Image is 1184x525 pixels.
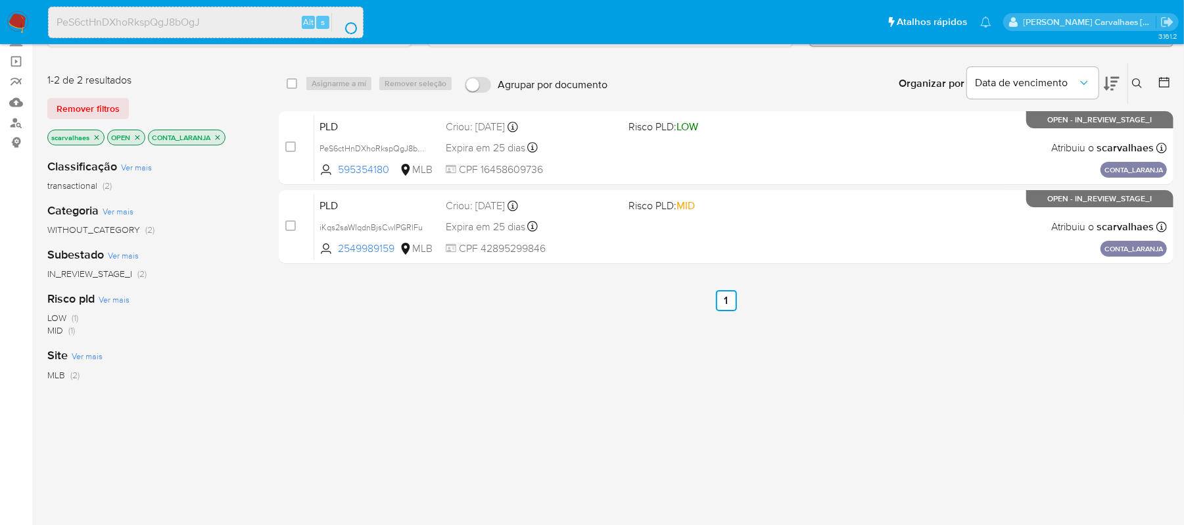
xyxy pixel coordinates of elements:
a: Notificações [980,16,991,28]
span: 3.161.2 [1158,31,1177,41]
span: s [321,16,325,28]
span: Atalhos rápidos [897,15,967,29]
p: sara.carvalhaes@mercadopago.com.br [1024,16,1156,28]
input: Pesquise usuários ou casos... [49,14,363,31]
button: search-icon [331,13,358,32]
a: Sair [1160,15,1174,29]
span: Alt [303,16,314,28]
